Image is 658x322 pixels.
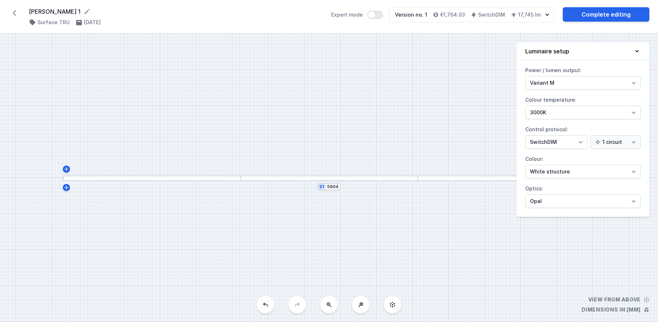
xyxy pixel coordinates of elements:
label: Colour temperature: [525,94,641,119]
select: Optics: [525,194,641,208]
form: [PERSON_NAME] 1 [29,7,323,16]
button: Expert mode [367,10,383,19]
select: Colour temperature: [525,106,641,119]
label: Control protocol: [525,124,641,149]
h4: Luminaire setup [525,47,569,56]
h4: €1,764.03 [440,11,465,18]
label: Optics: [525,183,641,208]
label: Expert mode [331,10,383,19]
label: Power / lumen output: [525,65,641,90]
label: Colour: [525,153,641,178]
select: Control protocol: [591,135,641,149]
h4: SwitchDIM [478,11,505,18]
h4: 17,745 lm [518,11,541,18]
h4: Surface TRU [38,19,70,26]
select: Colour: [525,165,641,178]
input: Dimension [mm] [327,184,339,190]
h4: [DATE] [84,19,101,26]
select: Control protocol: [525,135,588,149]
button: Version no. 1€1,764.03SwitchDIM17,745 lm [389,7,554,22]
div: Version no. 1 [395,11,427,18]
button: Luminaire setup [517,43,649,60]
a: Complete editing [563,7,649,22]
button: Rename project [83,8,91,15]
select: Power / lumen output: [525,76,641,90]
